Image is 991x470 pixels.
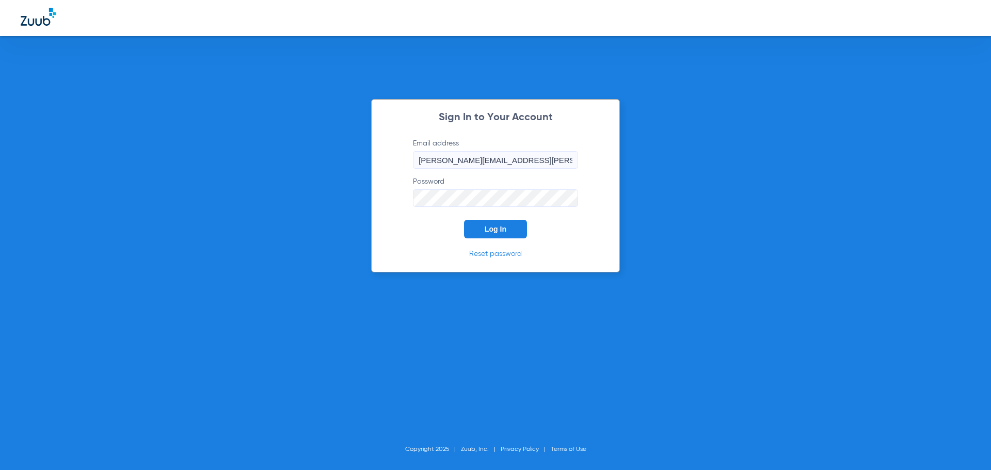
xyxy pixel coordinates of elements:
label: Email address [413,138,578,169]
iframe: Chat Widget [939,420,991,470]
label: Password [413,176,578,207]
input: Password [413,189,578,207]
span: Log In [485,225,506,233]
a: Reset password [469,250,522,257]
li: Copyright 2025 [405,444,461,455]
input: Email address [413,151,578,169]
h2: Sign In to Your Account [397,112,594,123]
a: Terms of Use [551,446,586,452]
img: Zuub Logo [21,8,56,26]
li: Zuub, Inc. [461,444,501,455]
a: Privacy Policy [501,446,539,452]
button: Log In [464,220,527,238]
